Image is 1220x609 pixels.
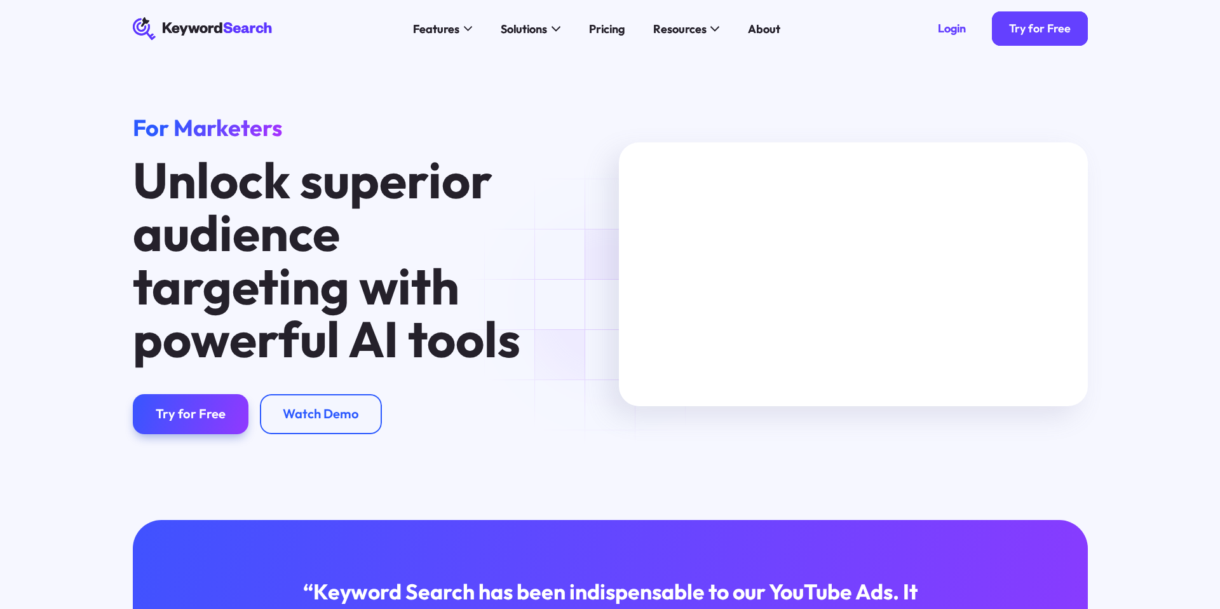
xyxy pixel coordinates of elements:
a: Login [921,11,983,46]
a: Pricing [580,17,633,40]
div: Solutions [501,20,547,38]
div: Features [413,20,459,38]
a: Try for Free [992,11,1088,46]
div: About [748,20,780,38]
div: Pricing [589,20,625,38]
div: Watch Demo [283,406,359,421]
div: Try for Free [156,406,226,421]
h1: Unlock superior audience targeting with powerful AI tools [133,153,545,366]
div: Try for Free [1009,22,1071,36]
span: For Marketers [133,113,282,142]
div: Resources [653,20,707,38]
a: Try for Free [133,394,248,434]
a: About [739,17,789,40]
div: Login [938,22,966,36]
iframe: KeywordSearch Homepage Welcome [619,142,1088,406]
